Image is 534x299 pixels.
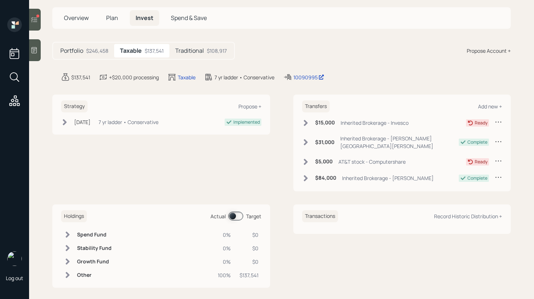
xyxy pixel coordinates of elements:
h6: Holdings [61,210,87,222]
h6: Strategy [61,100,88,112]
span: Plan [106,14,118,22]
div: Add new + [478,103,502,110]
h5: Traditional [175,47,204,54]
div: Log out [6,275,23,282]
h6: Spend Fund [77,232,112,238]
div: Actual [210,212,226,220]
h6: $15,000 [315,120,335,126]
div: $108,917 [207,47,227,55]
div: Propose Account + [467,47,511,55]
h6: Growth Fund [77,259,112,265]
h6: $31,000 [315,139,334,145]
div: [DATE] [74,118,91,126]
div: Inherited Brokerage - [PERSON_NAME][GEOGRAPHIC_DATA][PERSON_NAME] [340,135,459,150]
div: Taxable [178,73,196,81]
div: 7 yr ladder • Conservative [99,118,158,126]
div: $246,458 [86,47,108,55]
div: $137,541 [71,73,90,81]
div: 7 yr ladder • Conservative [214,73,274,81]
div: Record Historic Distribution + [434,213,502,220]
span: Overview [64,14,89,22]
div: Ready [475,159,487,165]
span: Spend & Save [171,14,207,22]
div: $137,541 [145,47,164,55]
div: Propose + [238,103,261,110]
div: $137,541 [240,271,258,279]
div: +$20,000 processing [109,73,159,81]
div: $0 [240,244,258,252]
div: Inherited Brokerage - Invesco [341,119,409,127]
img: retirable_logo.png [7,251,22,266]
div: 10090995 [293,73,324,81]
div: 0% [218,244,231,252]
div: 0% [218,258,231,266]
div: Ready [475,120,487,126]
h6: Other [77,272,112,278]
span: Invest [136,14,153,22]
h6: Transactions [302,210,338,222]
h5: Portfolio [60,47,83,54]
div: Inherited Brokerage - [PERSON_NAME] [342,174,434,182]
div: $0 [240,258,258,266]
div: AT&T stock - Computershare [338,158,406,166]
div: $0 [240,231,258,239]
h6: Stability Fund [77,245,112,251]
h6: $84,000 [315,175,336,181]
div: Complete [467,175,487,182]
h5: Taxable [120,47,142,54]
div: Implemented [233,119,260,125]
div: 100% [218,271,231,279]
h6: Transfers [302,100,330,112]
div: Complete [467,139,487,145]
h6: $5,000 [315,159,333,165]
div: Target [246,212,261,220]
div: 0% [218,231,231,239]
